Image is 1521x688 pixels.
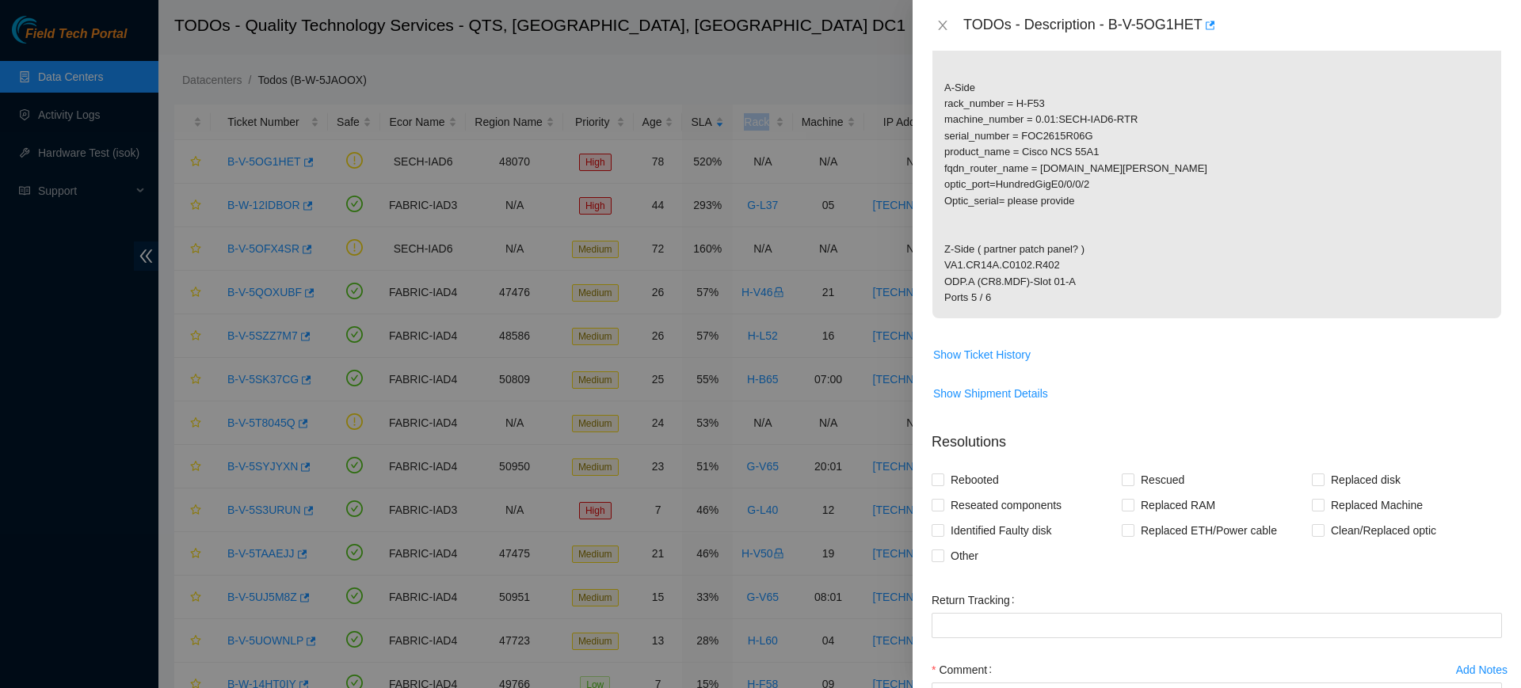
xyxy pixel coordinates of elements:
span: close [936,19,949,32]
div: Add Notes [1456,664,1508,675]
span: Other [944,543,985,568]
span: Clean/Replaced optic [1325,518,1443,543]
span: Rebooted [944,467,1005,492]
button: Show Ticket History [932,342,1031,367]
span: Show Ticket History [933,346,1031,363]
span: Replaced disk [1325,467,1407,492]
p: Resolutions [932,419,1502,453]
label: Return Tracking [932,587,1021,613]
button: Show Shipment Details [932,381,1049,406]
span: Identified Faulty disk [944,518,1058,543]
span: Replaced ETH/Power cable [1134,518,1283,543]
span: Replaced RAM [1134,492,1222,518]
span: Show Shipment Details [933,385,1048,402]
div: TODOs - Description - B-V-5OG1HET [963,13,1502,38]
span: Reseated components [944,492,1068,518]
input: Return Tracking [932,613,1502,638]
button: Close [932,18,954,33]
button: Add Notes [1455,657,1508,682]
span: Replaced Machine [1325,492,1429,518]
label: Comment [932,657,998,682]
span: Rescued [1134,467,1191,492]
